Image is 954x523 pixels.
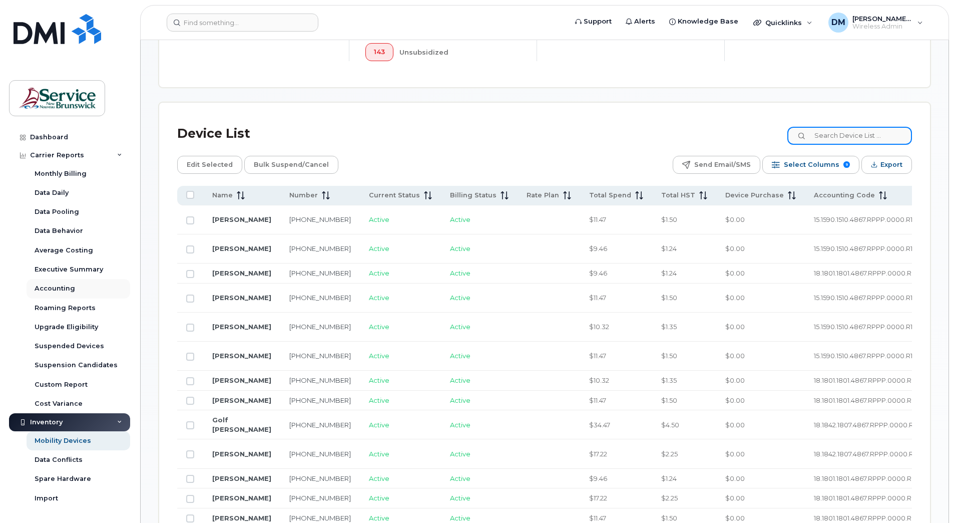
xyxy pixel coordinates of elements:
span: $9.46 [589,474,607,482]
span: Rate Plan [527,191,559,200]
div: Quicklinks [746,13,819,33]
a: Golf [PERSON_NAME] [212,416,271,433]
span: Active [369,421,389,429]
span: $0.00 [725,494,745,502]
span: $0.00 [725,396,745,404]
span: $1.50 [661,215,677,223]
span: 15.1590.1510.4867.RPPP.0000.R10002 [814,244,929,252]
span: 18.1801.1801.4867.RPPP.0000.R01007 [814,494,930,502]
span: $1.50 [661,396,677,404]
span: $0.00 [725,294,745,302]
span: Active [369,294,389,302]
span: $0.00 [725,376,745,384]
span: DM [831,17,845,29]
span: Active [450,323,470,331]
span: Active [450,421,470,429]
span: Select Columns [784,157,839,172]
span: Active [450,294,470,302]
span: 143 [374,48,385,56]
span: $1.50 [661,352,677,360]
span: Active [450,474,470,482]
span: Number [289,191,318,200]
div: Unsubsidized [399,43,521,61]
span: 18.1842.1807.4867.RPPP.0000.R02066 [814,421,934,429]
span: Active [369,269,389,277]
span: $1.24 [661,474,677,482]
a: [PERSON_NAME] [212,450,271,458]
a: [PERSON_NAME] [212,215,271,223]
span: Alerts [634,17,655,27]
a: [PHONE_NUMBER] [289,352,351,360]
input: Search Device List ... [787,127,912,145]
a: [PERSON_NAME] [212,396,271,404]
span: Active [450,269,470,277]
a: [PHONE_NUMBER] [289,294,351,302]
span: $10.32 [589,323,609,331]
span: 15.1590.1510.4867.RPPP.0000.R10002 [814,294,929,302]
span: Active [369,474,389,482]
a: [PHONE_NUMBER] [289,244,351,252]
span: Active [369,244,389,252]
span: 15.1590.1510.4867.RPPP.0000.R10002 [814,215,929,223]
span: 15.1590.1510.4867.RPPP.0000.R10002 [814,352,929,360]
span: Active [450,215,470,223]
a: [PHONE_NUMBER] [289,269,351,277]
span: Bulk Suspend/Cancel [254,157,329,172]
span: Send Email/SMS [694,157,751,172]
span: Active [450,244,470,252]
span: Active [450,450,470,458]
span: Total Spend [589,191,631,200]
span: $34.47 [589,421,610,429]
span: 18.1801.1801.4867.RPPP.0000.R01007 [814,514,930,522]
a: [PERSON_NAME] [212,352,271,360]
a: [PHONE_NUMBER] [289,376,351,384]
a: [PHONE_NUMBER] [289,474,351,482]
span: $11.47 [589,514,606,522]
span: Active [369,323,389,331]
span: $0.00 [725,323,745,331]
span: 18.1801.1801.4867.RPPP.0000.R01007 [814,474,930,482]
a: [PERSON_NAME] [212,376,271,384]
a: [PERSON_NAME] [212,514,271,522]
span: $2.25 [661,494,678,502]
span: Billing Status [450,191,497,200]
span: Total HST [661,191,695,200]
a: [PHONE_NUMBER] [289,323,351,331]
span: Quicklinks [765,19,802,27]
span: $10.32 [589,376,609,384]
span: $0.00 [725,474,745,482]
a: [PHONE_NUMBER] [289,421,351,429]
span: $1.24 [661,269,677,277]
span: $0.00 [725,269,745,277]
span: Active [450,514,470,522]
a: [PHONE_NUMBER] [289,514,351,522]
a: [PERSON_NAME] [212,474,271,482]
span: $9.46 [589,269,607,277]
span: Active [369,215,389,223]
span: $0.00 [725,421,745,429]
span: Support [584,17,612,27]
button: 143 [365,43,393,61]
span: [PERSON_NAME] (THC/TPC) [852,15,912,23]
span: $1.35 [661,376,677,384]
button: Edit Selected [177,156,242,174]
a: [PERSON_NAME] [212,323,271,331]
span: $0.00 [725,450,745,458]
span: $11.47 [589,396,606,404]
a: [PERSON_NAME] [212,494,271,502]
span: Export [880,157,902,172]
a: Support [568,12,619,32]
a: [PHONE_NUMBER] [289,396,351,404]
a: [PERSON_NAME] [212,294,271,302]
button: Send Email/SMS [673,156,760,174]
div: Device List [177,121,250,147]
span: 18.1801.1801.4867.RPPP.0000.R01007 [814,269,930,277]
a: [PHONE_NUMBER] [289,450,351,458]
span: $0.00 [725,215,745,223]
span: Name [212,191,233,200]
span: $17.22 [589,494,607,502]
span: $1.50 [661,514,677,522]
span: Active [450,396,470,404]
a: [PERSON_NAME] [212,269,271,277]
span: $11.47 [589,294,606,302]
